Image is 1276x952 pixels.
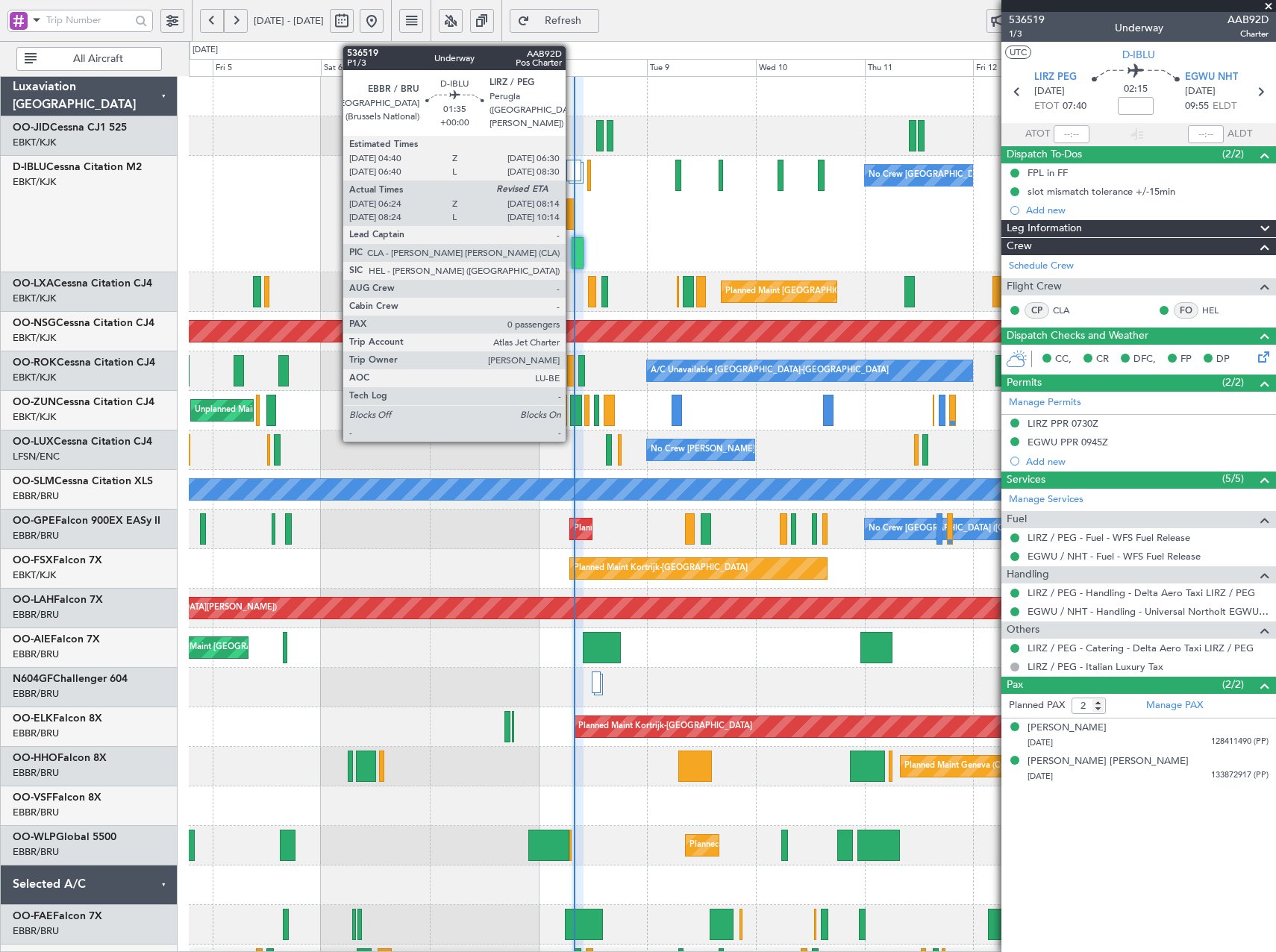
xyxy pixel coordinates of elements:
[510,9,599,33] button: Refresh
[193,44,218,57] div: [DATE]
[13,595,54,605] span: OO-LAH
[1216,352,1230,367] span: DP
[1185,70,1238,85] span: EGWU NHT
[1009,698,1065,713] label: Planned PAX
[40,54,157,64] span: All Aircraft
[13,713,53,724] span: OO-ELK
[1222,146,1244,162] span: (2/2)
[1026,455,1269,468] div: Add new
[865,59,974,77] div: Thu 11
[13,450,60,463] a: LFSN/ENC
[13,122,50,133] span: OO-JID
[1174,302,1198,319] div: FO
[1053,304,1086,317] a: CLA
[1211,736,1269,748] span: 128411490 (PP)
[578,715,752,738] div: Planned Maint Kortrijk-[GEOGRAPHIC_DATA]
[1115,20,1163,36] div: Underway
[1025,127,1050,142] span: ATOT
[1009,492,1083,507] a: Manage Services
[13,397,154,407] a: OO-ZUNCessna Citation CJ4
[13,278,54,289] span: OO-LXA
[13,122,127,133] a: OO-JIDCessna CJ1 525
[13,292,56,305] a: EBKT/KJK
[13,911,53,921] span: OO-FAE
[13,436,152,447] a: OO-LUXCessna Citation CJ4
[13,634,51,645] span: OO-AIE
[13,555,102,566] a: OO-FSXFalcon 7X
[430,59,539,77] div: Sun 7
[13,687,59,701] a: EBBR/BRU
[13,832,116,842] a: OO-WLPGlobal 5500
[1009,12,1045,28] span: 536519
[13,634,100,645] a: OO-AIEFalcon 7X
[1227,12,1269,28] span: AAB92D
[1028,771,1053,782] span: [DATE]
[13,318,154,328] a: OO-NSGCessna Citation CJ4
[13,162,46,172] span: D-IBLU
[13,136,56,149] a: EBKT/KJK
[1009,259,1074,274] a: Schedule Crew
[1227,28,1269,40] span: Charter
[1028,721,1107,736] div: [PERSON_NAME]
[13,410,56,424] a: EBKT/KJK
[539,59,648,77] div: Mon 8
[13,792,52,803] span: OO-VSF
[1028,531,1190,544] a: LIRZ / PEG - Fuel - WFS Fuel Release
[756,59,865,77] div: Wed 10
[1005,46,1031,59] button: UTC
[13,713,102,724] a: OO-ELKFalcon 8X
[1133,352,1156,367] span: DFC,
[1028,660,1163,673] a: LIRZ / PEG - Italian Luxury Tax
[13,476,153,486] a: OO-SLMCessna Citation XLS
[13,648,59,661] a: EBBR/BRU
[13,397,56,407] span: OO-ZUN
[1028,754,1189,769] div: [PERSON_NAME] [PERSON_NAME]
[1222,375,1244,390] span: (2/2)
[1028,605,1269,618] a: EGWU / NHT - Handling - Universal Northolt EGWU / NHT
[1213,99,1236,114] span: ELDT
[1028,166,1068,179] div: FPL in FF
[869,518,1119,540] div: No Crew [GEOGRAPHIC_DATA] ([GEOGRAPHIC_DATA] National)
[13,175,56,189] a: EBKT/KJK
[13,766,59,780] a: EBBR/BRU
[1026,204,1269,216] div: Add new
[725,281,995,303] div: Planned Maint [GEOGRAPHIC_DATA] ([GEOGRAPHIC_DATA] National)
[1007,511,1027,528] span: Fuel
[1227,127,1252,142] span: ALDT
[574,518,844,540] div: Planned Maint [GEOGRAPHIC_DATA] ([GEOGRAPHIC_DATA] National)
[1055,352,1072,367] span: CC,
[1054,125,1089,143] input: --:--
[1007,472,1045,489] span: Services
[1180,352,1192,367] span: FP
[1034,99,1059,114] span: ETOT
[647,59,756,77] div: Tue 9
[1007,375,1042,392] span: Permits
[13,278,152,289] a: OO-LXACessna Citation CJ4
[13,753,57,763] span: OO-HHO
[689,834,797,857] div: Planned Maint Milan (Linate)
[651,360,889,382] div: A/C Unavailable [GEOGRAPHIC_DATA]-[GEOGRAPHIC_DATA]
[13,924,59,938] a: EBBR/BRU
[1028,642,1254,654] a: LIRZ / PEG - Catering - Delta Aero Taxi LIRZ / PEG
[13,318,56,328] span: OO-NSG
[46,9,131,31] input: Trip Number
[13,436,54,447] span: OO-LUX
[213,59,322,77] div: Fri 5
[1007,238,1032,255] span: Crew
[13,674,53,684] span: N604GF
[1222,471,1244,486] span: (5/5)
[16,47,162,71] button: All Aircraft
[13,569,56,582] a: EBKT/KJK
[13,674,128,684] a: N604GFChallenger 604
[1007,677,1023,694] span: Pax
[1007,328,1148,345] span: Dispatch Checks and Weather
[1096,352,1109,367] span: CR
[13,529,59,542] a: EBBR/BRU
[869,164,1119,187] div: No Crew [GEOGRAPHIC_DATA] ([GEOGRAPHIC_DATA] National)
[13,595,103,605] a: OO-LAHFalcon 7X
[13,516,55,526] span: OO-GPE
[13,357,57,368] span: OO-ROK
[1025,302,1049,319] div: CP
[1211,769,1269,782] span: 133872917 (PP)
[1028,417,1098,430] div: LIRZ PPR 0730Z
